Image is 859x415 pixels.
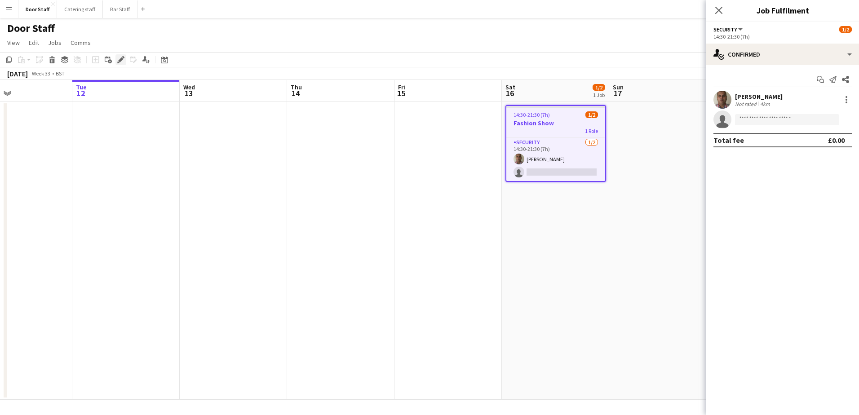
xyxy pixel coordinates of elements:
span: Security [713,26,737,33]
div: Total fee [713,136,744,145]
span: Edit [29,39,39,47]
span: 12 [75,88,87,98]
div: Confirmed [706,44,859,65]
a: Edit [25,37,43,49]
app-job-card: 14:30-21:30 (7h)1/2Fashion Show1 RoleSecurity1/214:30-21:30 (7h)[PERSON_NAME] [505,105,606,182]
span: Sun [613,83,624,91]
span: View [7,39,20,47]
button: Door Staff [18,0,57,18]
span: Jobs [48,39,62,47]
span: Sat [505,83,515,91]
span: Fri [398,83,405,91]
span: 1/2 [839,26,852,33]
div: £0.00 [828,136,845,145]
span: 15 [397,88,405,98]
button: Bar Staff [103,0,137,18]
div: 1 Job [593,92,605,98]
button: Security [713,26,744,33]
span: 1/2 [593,84,605,91]
span: Comms [71,39,91,47]
div: 14:30-21:30 (7h) [713,33,852,40]
span: Week 33 [30,70,52,77]
span: 16 [504,88,515,98]
span: Tue [76,83,87,91]
div: Not rated [735,101,758,107]
span: 1 Role [585,128,598,134]
a: Comms [67,37,94,49]
span: Wed [183,83,195,91]
div: 4km [758,101,772,107]
span: 14 [289,88,302,98]
span: Thu [291,83,302,91]
button: Catering staff [57,0,103,18]
app-card-role: Security1/214:30-21:30 (7h)[PERSON_NAME] [506,137,605,181]
h3: Fashion Show [506,119,605,127]
a: Jobs [44,37,65,49]
div: [DATE] [7,69,28,78]
div: BST [56,70,65,77]
span: 17 [611,88,624,98]
span: 1/2 [585,111,598,118]
h1: Door Staff [7,22,55,35]
span: 13 [182,88,195,98]
div: [PERSON_NAME] [735,93,783,101]
span: 14:30-21:30 (7h) [514,111,550,118]
a: View [4,37,23,49]
h3: Job Fulfilment [706,4,859,16]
